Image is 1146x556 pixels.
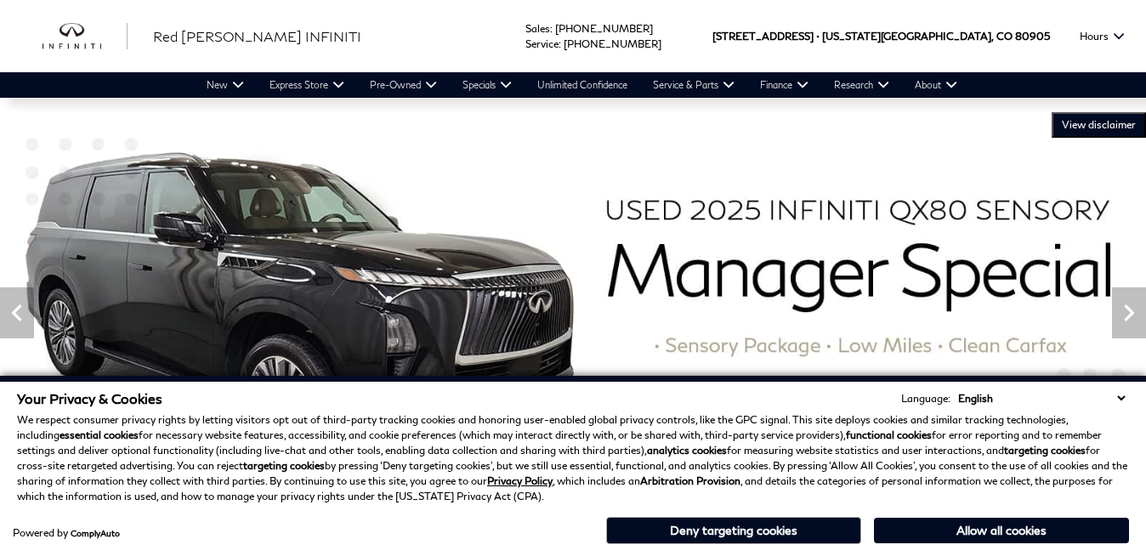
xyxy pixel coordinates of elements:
strong: functional cookies [846,428,932,441]
a: [PHONE_NUMBER] [564,37,661,50]
img: INFINITI [43,23,128,50]
span: : [559,37,561,50]
div: Language: [901,394,950,404]
span: Red [PERSON_NAME] INFINITI [153,28,361,44]
a: Pre-Owned [357,72,450,98]
a: infiniti [43,23,128,50]
strong: targeting cookies [243,459,325,472]
a: Red [PERSON_NAME] INFINITI [153,26,361,47]
strong: targeting cookies [1004,444,1086,457]
a: ComplyAuto [71,528,120,538]
a: Privacy Policy [487,474,553,487]
a: New [194,72,257,98]
span: VIEW DISCLAIMER [1062,118,1136,132]
span: Service [525,37,559,50]
button: VIEW DISCLAIMER [1052,112,1146,138]
span: Sales [525,22,550,35]
select: Language Select [954,390,1129,406]
button: Allow all cookies [874,518,1129,543]
a: Research [821,72,902,98]
a: Unlimited Confidence [525,72,640,98]
nav: Main Navigation [194,72,970,98]
span: : [550,22,553,35]
a: About [902,72,970,98]
a: [PHONE_NUMBER] [555,22,653,35]
button: Deny targeting cookies [606,517,861,544]
a: Express Store [257,72,357,98]
strong: essential cookies [60,428,139,441]
p: We respect consumer privacy rights by letting visitors opt out of third-party tracking cookies an... [17,412,1129,504]
div: Powered by [13,528,120,538]
a: Service & Parts [640,72,747,98]
a: [STREET_ADDRESS] • [US_STATE][GEOGRAPHIC_DATA], CO 80905 [712,30,1050,43]
strong: analytics cookies [647,444,727,457]
div: Next [1112,287,1146,338]
a: Specials [450,72,525,98]
a: Finance [747,72,821,98]
strong: Arbitration Provision [640,474,740,487]
span: Your Privacy & Cookies [17,390,162,406]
